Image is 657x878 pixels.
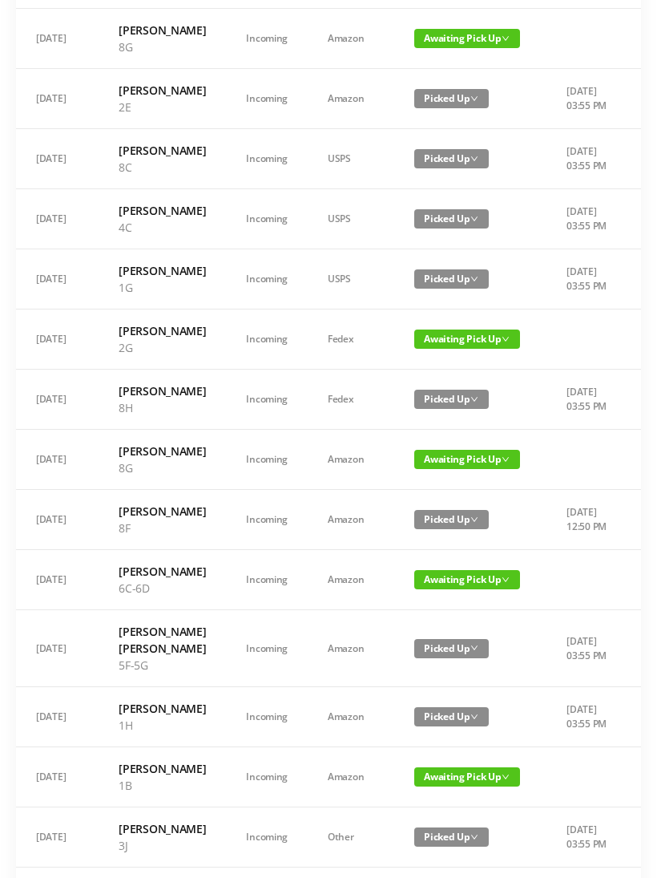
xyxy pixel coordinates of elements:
span: Awaiting Pick Up [414,570,520,589]
td: [DATE] [16,490,99,550]
td: Incoming [226,370,308,430]
p: 8G [119,459,206,476]
p: 1H [119,717,206,734]
td: USPS [308,189,394,249]
h6: [PERSON_NAME] [119,443,206,459]
h6: [PERSON_NAME] [119,322,206,339]
td: [DATE] 03:55 PM [546,189,631,249]
h6: [PERSON_NAME] [119,503,206,520]
p: 1B [119,777,206,794]
td: [DATE] [16,550,99,610]
i: icon: down [470,215,478,223]
td: Incoming [226,310,308,370]
td: [DATE] [16,69,99,129]
td: [DATE] 03:55 PM [546,69,631,129]
td: Incoming [226,189,308,249]
td: [DATE] 03:55 PM [546,370,631,430]
span: Awaiting Pick Up [414,29,520,48]
td: [DATE] [16,370,99,430]
td: [DATE] [16,610,99,687]
td: Incoming [226,129,308,189]
span: Awaiting Pick Up [414,450,520,469]
h6: [PERSON_NAME] [119,22,206,38]
h6: [PERSON_NAME] [119,142,206,159]
i: icon: down [502,773,510,781]
span: Picked Up [414,269,489,289]
p: 6C-6D [119,580,206,597]
td: Incoming [226,687,308,747]
h6: [PERSON_NAME] [119,262,206,279]
p: 8F [119,520,206,536]
td: Incoming [226,69,308,129]
h6: [PERSON_NAME] [119,820,206,837]
td: [DATE] [16,189,99,249]
td: Incoming [226,249,308,310]
p: 5F-5G [119,657,206,674]
td: Amazon [308,747,394,807]
td: Amazon [308,490,394,550]
h6: [PERSON_NAME] [PERSON_NAME] [119,623,206,657]
i: icon: down [502,455,510,463]
i: icon: down [470,644,478,652]
span: Picked Up [414,827,489,847]
h6: [PERSON_NAME] [119,82,206,99]
td: Incoming [226,490,308,550]
span: Awaiting Pick Up [414,330,520,349]
td: USPS [308,129,394,189]
p: 3J [119,837,206,854]
td: Incoming [226,9,308,69]
i: icon: down [470,713,478,721]
td: [DATE] 03:55 PM [546,687,631,747]
span: Picked Up [414,89,489,108]
span: Picked Up [414,707,489,726]
i: icon: down [502,576,510,584]
span: Awaiting Pick Up [414,767,520,787]
span: Picked Up [414,510,489,529]
h6: [PERSON_NAME] [119,760,206,777]
td: USPS [308,249,394,310]
td: Incoming [226,807,308,868]
td: Incoming [226,610,308,687]
td: [DATE] 12:50 PM [546,490,631,550]
p: 4C [119,219,206,236]
td: Amazon [308,430,394,490]
td: [DATE] 03:55 PM [546,129,631,189]
td: [DATE] [16,807,99,868]
i: icon: down [470,833,478,841]
td: Incoming [226,430,308,490]
i: icon: down [470,516,478,524]
td: Amazon [308,550,394,610]
td: Fedex [308,370,394,430]
i: icon: down [470,395,478,403]
td: Amazon [308,69,394,129]
td: Amazon [308,9,394,69]
h6: [PERSON_NAME] [119,202,206,219]
span: Picked Up [414,149,489,168]
td: [DATE] [16,310,99,370]
td: [DATE] [16,249,99,310]
p: 2G [119,339,206,356]
td: Amazon [308,687,394,747]
span: Picked Up [414,639,489,658]
td: [DATE] [16,129,99,189]
p: 2E [119,99,206,115]
td: [DATE] [16,430,99,490]
i: icon: down [470,155,478,163]
i: icon: down [470,275,478,283]
h6: [PERSON_NAME] [119,382,206,399]
i: icon: down [502,335,510,343]
p: 1G [119,279,206,296]
span: Picked Up [414,390,489,409]
i: icon: down [502,34,510,42]
td: [DATE] [16,687,99,747]
td: [DATE] 03:55 PM [546,807,631,868]
td: [DATE] 03:55 PM [546,249,631,310]
td: Fedex [308,310,394,370]
td: Amazon [308,610,394,687]
td: [DATE] 03:55 PM [546,610,631,687]
td: Incoming [226,747,308,807]
td: [DATE] [16,9,99,69]
td: Incoming [226,550,308,610]
p: 8G [119,38,206,55]
p: 8H [119,399,206,416]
